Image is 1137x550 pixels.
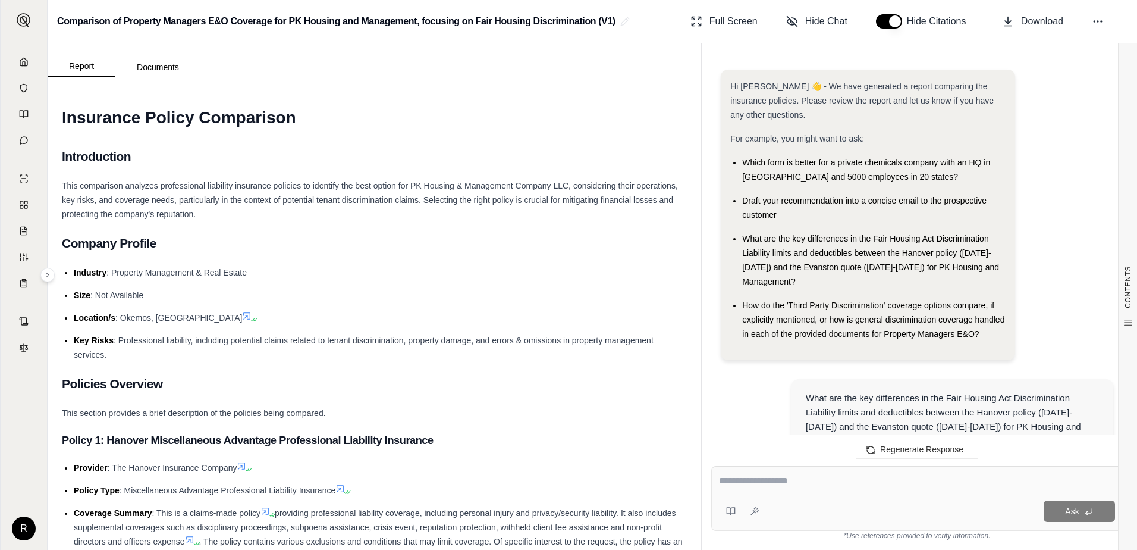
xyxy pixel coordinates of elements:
button: Ask [1044,501,1115,522]
span: This comparison analyzes professional liability insurance policies to identify the best option fo... [62,181,678,219]
button: Download [997,10,1068,33]
span: Size [74,290,90,300]
span: Hi [PERSON_NAME] 👋 - We have generated a report comparing the insurance policies. Please review t... [730,82,994,120]
span: This section provides a brief description of the policies being compared. [62,408,326,418]
span: : This is a claims-made policy [152,508,261,518]
span: : Okemos, [GEOGRAPHIC_DATA] [115,313,242,323]
a: Contract Analysis [8,310,40,333]
span: Location/s [74,313,115,323]
span: Provider [74,463,108,473]
div: What are the key differences in the Fair Housing Act Discrimination Liability limits and deductib... [806,391,1099,448]
div: R [12,517,36,540]
button: Expand sidebar [12,8,36,32]
span: Download [1021,14,1063,29]
button: Documents [115,58,200,77]
h2: Comparison of Property Managers E&O Coverage for PK Housing and Management, focusing on Fair Hous... [57,11,615,32]
span: : The Hanover Insurance Company [108,463,237,473]
span: How do the 'Third Party Discrimination' coverage options compare, if explicitly mentioned, or how... [742,301,1004,339]
a: Coverage Table [8,271,40,295]
span: Industry [74,268,106,277]
span: : Miscellaneous Advantage Professional Liability Insurance [120,486,335,495]
img: Expand sidebar [17,13,31,27]
a: Policy Comparisons [8,193,40,217]
span: Regenerate Response [880,445,963,454]
span: : Not Available [90,290,143,300]
span: : Property Management & Real Estate [106,268,247,277]
h1: Insurance Policy Comparison [62,101,687,135]
button: Expand sidebar [40,268,55,282]
button: Hide Chat [781,10,852,33]
h2: Company Profile [62,231,687,256]
a: Documents Vault [8,76,40,100]
span: For example, you might want to ask: [730,134,864,143]
span: What are the key differences in the Fair Housing Act Discrimination Liability limits and deductib... [742,234,999,286]
span: Key Risks [74,336,114,345]
a: Home [8,50,40,74]
h2: Introduction [62,144,687,169]
span: CONTENTS [1123,266,1133,308]
span: Which form is better for a private chemicals company with an HQ in [GEOGRAPHIC_DATA] and 5000 emp... [742,158,990,182]
span: Policy Type [74,486,120,495]
h3: Policy 1: Hanover Miscellaneous Advantage Professional Liability Insurance [62,430,687,451]
a: Single Policy [8,167,40,190]
span: providing professional liability coverage, including personal injury and privacy/security liabili... [74,508,676,546]
a: Claim Coverage [8,219,40,243]
span: Hide Citations [907,14,973,29]
a: Chat [8,129,40,152]
a: Prompt Library [8,102,40,126]
button: Regenerate Response [856,440,978,459]
button: Report [48,57,115,77]
span: Coverage Summary [74,508,152,518]
a: Legal Search Engine [8,336,40,360]
h2: Policies Overview [62,371,687,396]
span: Hide Chat [805,14,847,29]
button: Full Screen [686,10,762,33]
a: Custom Report [8,245,40,269]
span: Draft your recommendation into a concise email to the prospective customer [742,196,987,220]
span: : Professional liability, including potential claims related to tenant discrimination, property d... [74,336,654,360]
span: Full Screen [709,14,758,29]
div: *Use references provided to verify information. [711,531,1123,540]
span: Ask [1065,507,1079,516]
